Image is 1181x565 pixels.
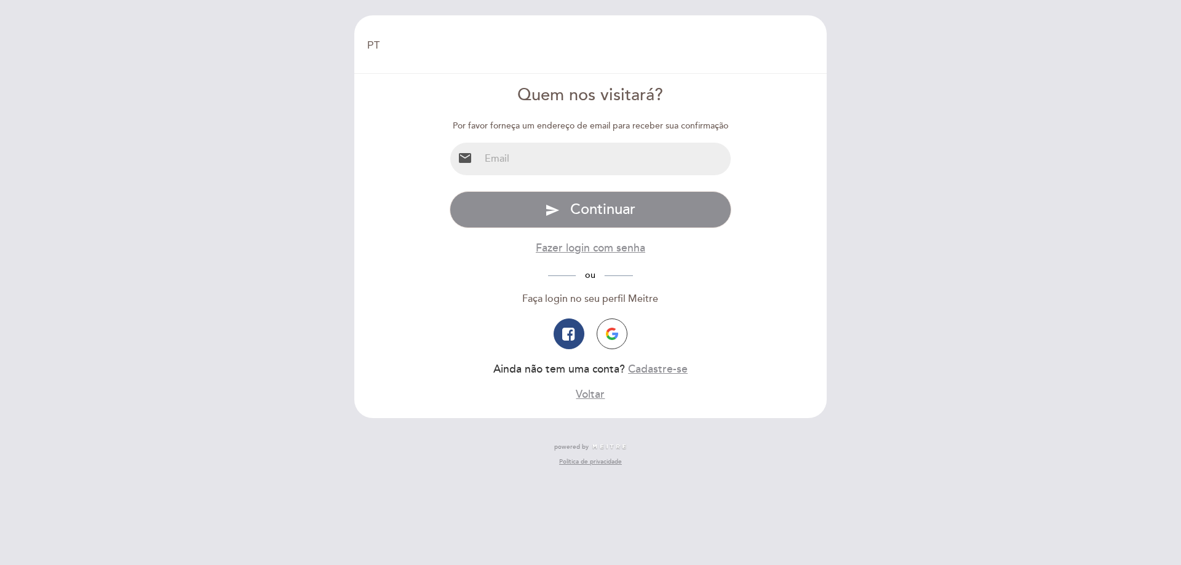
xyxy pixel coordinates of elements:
span: powered by [554,443,589,451]
i: send [545,203,560,218]
span: Ainda não tem uma conta? [493,363,625,376]
div: Quem nos visitará? [450,84,732,108]
input: Email [480,143,731,175]
button: Voltar [576,387,605,402]
button: Fazer login com senha [536,240,645,256]
div: Por favor forneça um endereço de email para receber sua confirmação [450,120,732,132]
img: icon-google.png [606,328,618,340]
span: ou [576,270,605,280]
a: Política de privacidade [559,457,622,466]
button: Cadastre-se [628,362,688,377]
a: powered by [554,443,627,451]
img: MEITRE [592,444,627,450]
span: Continuar [570,200,635,218]
i: email [458,151,472,165]
button: send Continuar [450,191,732,228]
div: Faça login no seu perfil Meitre [450,292,732,306]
